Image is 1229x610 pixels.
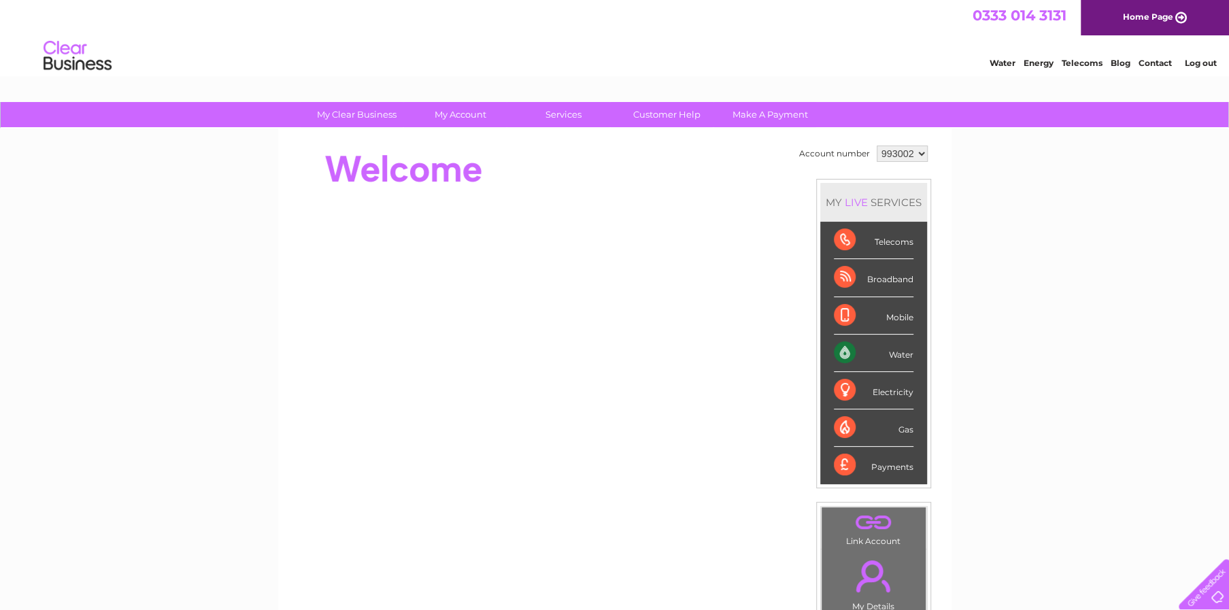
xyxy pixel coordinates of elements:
[973,7,1066,24] a: 0333 014 3131
[825,511,922,535] a: .
[834,335,913,372] div: Water
[43,35,112,77] img: logo.png
[301,102,413,127] a: My Clear Business
[842,196,871,209] div: LIVE
[1139,58,1172,68] a: Contact
[834,409,913,447] div: Gas
[821,507,926,549] td: Link Account
[1184,58,1216,68] a: Log out
[714,102,826,127] a: Make A Payment
[1024,58,1054,68] a: Energy
[834,259,913,296] div: Broadband
[294,7,937,66] div: Clear Business is a trading name of Verastar Limited (registered in [GEOGRAPHIC_DATA] No. 3667643...
[1111,58,1130,68] a: Blog
[834,222,913,259] div: Telecoms
[825,552,922,600] a: .
[507,102,620,127] a: Services
[834,297,913,335] div: Mobile
[834,372,913,409] div: Electricity
[1062,58,1102,68] a: Telecoms
[834,447,913,484] div: Payments
[404,102,516,127] a: My Account
[820,183,927,222] div: MY SERVICES
[796,142,873,165] td: Account number
[611,102,723,127] a: Customer Help
[990,58,1015,68] a: Water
